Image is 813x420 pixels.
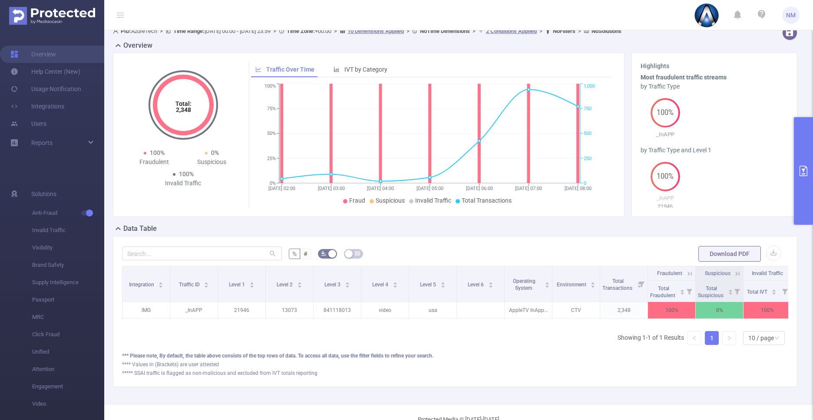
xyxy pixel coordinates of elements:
[698,246,761,262] button: Download PDF
[122,369,788,377] div: ***** SSAI traffic is flagged as non-malicious and excluded from IVT totals reporting
[297,281,302,283] i: icon: caret-up
[175,100,191,107] tspan: Total:
[584,131,592,137] tspan: 500
[727,335,732,341] i: icon: right
[297,281,302,286] div: Sort
[600,302,648,318] p: 2,348
[584,180,586,186] tspan: 0
[728,291,733,294] i: icon: caret-down
[10,80,81,98] a: Usage Notification
[179,282,201,288] span: Traffic ID
[31,139,53,146] span: Reports
[545,281,550,286] div: Sort
[32,343,104,361] span: Unified
[404,28,412,34] span: >
[345,284,350,287] i: icon: caret-down
[249,281,254,283] i: icon: caret-up
[292,250,297,257] span: %
[10,63,80,80] a: Help Center (New)
[641,194,690,203] p: _InAPP
[641,74,727,81] b: Most fraudulent traffic streams
[121,28,131,34] b: PID:
[268,186,295,191] tspan: [DATE] 02:00
[376,197,405,204] span: Suspicious
[159,284,163,287] i: icon: caret-down
[159,281,163,283] i: icon: caret-up
[32,239,104,256] span: Visibility
[393,284,397,287] i: icon: caret-down
[466,186,493,191] tspan: [DATE] 06:00
[32,308,104,326] span: MRC
[32,222,104,239] span: Invalid Traffic
[771,288,777,293] div: Sort
[334,66,340,72] i: icon: bar-chart
[270,180,276,186] tspan: 0%
[470,28,478,34] span: >
[772,288,777,291] i: icon: caret-up
[486,28,537,34] u: 2 Conditions Applied
[150,149,165,156] span: 100%
[345,281,350,283] i: icon: caret-up
[349,197,365,204] span: Fraud
[31,185,56,203] span: Solutions
[584,156,592,161] tspan: 250
[355,251,360,256] i: icon: table
[32,204,104,222] span: Anti-Fraud
[722,331,736,345] li: Next Page
[122,361,788,368] div: **** Values in (Brackets) are user attested
[696,302,743,318] p: 0%
[515,186,542,191] tspan: [DATE] 07:00
[680,288,685,293] div: Sort
[415,197,451,204] span: Invalid Traffic
[158,281,163,286] div: Sort
[752,270,783,276] span: Invalid Traffic
[545,284,550,287] i: icon: caret-down
[32,378,104,395] span: Engagement
[126,157,183,167] div: Fraudulent
[416,186,443,191] tspan: [DATE] 05:00
[122,352,788,360] div: *** Please note, By default, the table above consists of the top rows of data. To access all data...
[345,281,350,286] div: Sort
[545,281,550,283] i: icon: caret-up
[705,331,719,345] li: 1
[10,98,64,115] a: Integrations
[113,28,621,34] span: AzureTech [DATE] 00:00 - [DATE] 23:59 +00:00
[618,331,684,345] li: Showing 1-1 of 1 Results
[462,197,512,204] span: Total Transactions
[32,395,104,413] span: Video
[409,302,456,318] p: usa
[361,302,409,318] p: video
[179,171,194,177] span: 100%
[229,282,246,288] span: Level 1
[592,28,621,34] b: No Solutions
[267,131,276,137] tspan: 50%
[748,331,774,345] div: 10 / page
[513,278,535,291] span: Operating System
[420,282,437,288] span: Level 5
[705,331,718,345] a: 1
[505,302,552,318] p: AppleTV InApp (CTV)
[584,106,592,112] tspan: 750
[218,302,265,318] p: 21946
[372,282,390,288] span: Level 4
[331,28,340,34] span: >
[728,288,733,291] i: icon: caret-up
[122,246,282,260] input: Search...
[440,284,445,287] i: icon: caret-down
[367,186,394,191] tspan: [DATE] 04:00
[318,186,345,191] tspan: [DATE] 03:00
[271,28,279,34] span: >
[683,281,695,302] i: Filter menu
[468,282,485,288] span: Level 6
[157,28,165,34] span: >
[440,281,446,286] div: Sort
[129,282,155,288] span: Integration
[277,282,294,288] span: Level 2
[591,281,595,283] i: icon: caret-up
[650,285,677,299] span: Total Fraudulent
[347,28,404,34] u: 10 Dimensions Applied
[324,282,342,288] span: Level 3
[635,266,648,302] i: Filter menu
[420,28,470,34] b: No Time Dimensions
[204,281,209,286] div: Sort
